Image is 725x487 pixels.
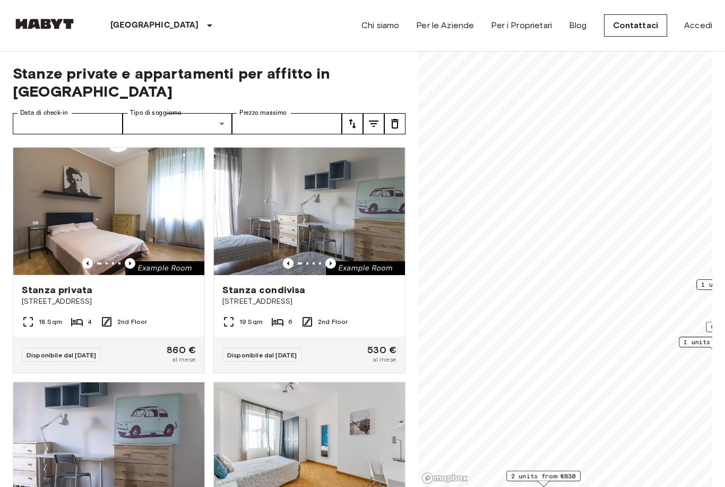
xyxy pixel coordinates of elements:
[361,19,399,32] a: Chi siamo
[604,14,668,37] a: Contattaci
[222,284,305,296] span: Stanza condivisa
[684,19,712,32] a: Accedi
[88,317,92,327] span: 4
[239,108,287,117] label: Prezzo massimo
[130,108,182,117] label: Tipo di soggiorno
[13,113,123,134] input: Choose date
[167,345,196,355] span: 860 €
[214,148,405,275] img: Marketing picture of unit IT-14-029-003-04H
[22,284,92,296] span: Stanza privata
[367,345,396,355] span: 530 €
[421,472,468,484] a: Mapbox logo
[318,317,348,327] span: 2nd Floor
[39,317,62,327] span: 18 Sqm
[13,19,76,29] img: Habyt
[227,351,297,359] span: Disponibile dal [DATE]
[506,471,581,487] div: Map marker
[13,147,205,373] a: Marketing picture of unit IT-14-031-002-03HPrevious imagePrevious imageStanza privata[STREET_ADDR...
[110,19,199,32] p: [GEOGRAPHIC_DATA]
[27,351,96,359] span: Disponibile dal [DATE]
[13,148,204,275] img: Marketing picture of unit IT-14-031-002-03H
[491,19,552,32] a: Per i Proprietari
[172,355,196,364] span: al mese
[511,471,576,481] span: 2 units from €830
[117,317,147,327] span: 2nd Floor
[22,296,196,307] span: [STREET_ADDRESS]
[213,147,405,373] a: Marketing picture of unit IT-14-029-003-04HPrevious imagePrevious imageStanza condivisa[STREET_AD...
[288,317,292,327] span: 6
[416,19,474,32] a: Per le Aziende
[569,19,587,32] a: Blog
[384,113,405,134] button: tune
[363,113,384,134] button: tune
[13,64,405,100] span: Stanze private e appartamenti per affitto in [GEOGRAPHIC_DATA]
[283,258,294,269] button: Previous image
[325,258,336,269] button: Previous image
[222,296,396,307] span: [STREET_ADDRESS]
[125,258,135,269] button: Previous image
[342,113,363,134] button: tune
[20,108,68,117] label: Data di check-in
[239,317,263,327] span: 19 Sqm
[82,258,93,269] button: Previous image
[373,355,396,364] span: al mese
